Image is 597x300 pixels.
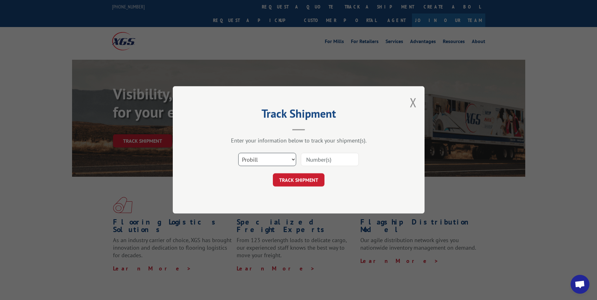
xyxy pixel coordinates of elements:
[273,174,324,187] button: TRACK SHIPMENT
[204,137,393,144] div: Enter your information below to track your shipment(s).
[410,94,417,111] button: Close modal
[301,153,359,166] input: Number(s)
[571,275,589,294] div: Open chat
[204,109,393,121] h2: Track Shipment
